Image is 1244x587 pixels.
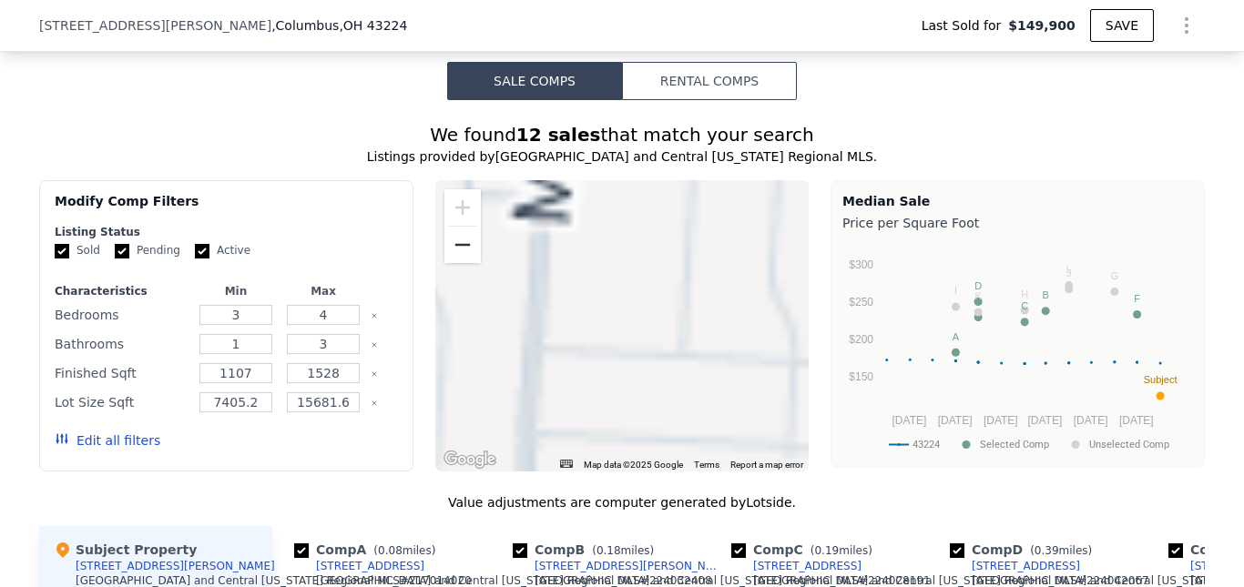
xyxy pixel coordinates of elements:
div: Comp B [513,541,661,559]
button: Show Options [1168,7,1205,44]
text: $150 [849,370,873,383]
text: $300 [849,258,873,271]
div: Comp C [731,541,880,559]
text: Unselected Comp [1089,439,1169,450]
text: $250 [849,296,873,309]
button: Edit all filters [55,431,160,450]
text: Selected Comp [980,439,1049,450]
text: B [1043,289,1049,300]
div: Bathrooms [55,331,189,357]
text: G [1111,270,1119,281]
text: H [1021,288,1028,299]
span: , OH 43224 [339,18,407,33]
div: Value adjustments are computer generated by Lotside . [39,493,1205,511]
a: [STREET_ADDRESS][PERSON_NAME] [513,559,724,573]
button: Rental Comps [622,62,797,100]
a: [STREET_ADDRESS] [731,559,862,573]
text: I [954,285,957,296]
span: ( miles) [1023,544,1099,557]
span: 0.08 [378,544,403,557]
div: [STREET_ADDRESS][PERSON_NAME] [535,559,724,573]
label: Sold [55,243,100,258]
span: [STREET_ADDRESS][PERSON_NAME] [39,16,271,35]
text: C [1021,300,1028,311]
div: Subject Property [54,541,197,559]
span: , Columbus [271,16,407,35]
text: L [1066,264,1072,275]
text: [DATE] [938,414,973,427]
button: Zoom in [444,189,481,226]
text: [DATE] [984,414,1018,427]
div: Modify Comp Filters [55,192,398,225]
div: Listings provided by [GEOGRAPHIC_DATA] and Central [US_STATE] Regional MLS . [39,147,1205,166]
img: Google [440,448,500,471]
div: [STREET_ADDRESS][PERSON_NAME] [76,559,275,573]
div: Max [283,284,363,299]
button: Zoom out [444,227,481,263]
text: Subject [1144,374,1178,385]
input: Pending [115,244,129,258]
div: Min [196,284,276,299]
svg: A chart. [842,236,1193,463]
span: Last Sold for [922,16,1009,35]
text: D [974,280,982,291]
div: Listing Status [55,225,398,239]
text: $200 [849,333,873,346]
button: Clear [371,341,378,349]
text: A [953,331,960,342]
span: 0.18 [597,544,621,557]
text: [DATE] [892,414,927,427]
a: Terms (opens in new tab) [694,460,719,470]
button: Keyboard shortcuts [560,460,573,468]
div: Comp A [294,541,443,559]
span: $149,900 [1008,16,1076,35]
div: Lot Size Sqft [55,390,189,415]
a: Open this area in Google Maps (opens a new window) [440,448,500,471]
input: Sold [55,244,69,258]
label: Pending [115,243,180,258]
button: Sale Comps [447,62,622,100]
div: [STREET_ADDRESS] [972,559,1080,573]
text: K [974,290,982,301]
strong: 12 sales [516,124,601,146]
div: We found that match your search [39,122,1205,147]
text: 43224 [913,439,940,450]
button: Clear [371,312,378,319]
span: Map data ©2025 Google [584,460,683,470]
button: SAVE [1090,9,1154,42]
a: [STREET_ADDRESS] [950,559,1080,573]
text: E [974,296,981,307]
div: Comp D [950,541,1099,559]
input: Active [195,244,209,258]
span: ( miles) [803,544,880,557]
span: ( miles) [585,544,661,557]
span: 0.19 [814,544,839,557]
span: ( miles) [366,544,443,557]
div: [STREET_ADDRESS] [316,559,424,573]
button: Clear [371,370,378,378]
div: Characteristics [55,284,189,299]
div: [STREET_ADDRESS] [753,559,862,573]
div: Price per Square Foot [842,210,1193,236]
text: [DATE] [1119,414,1154,427]
div: Finished Sqft [55,360,189,386]
text: F [1134,293,1140,304]
span: 0.39 [1035,544,1059,557]
a: Report a map error [730,460,803,470]
div: Bedrooms [55,302,189,328]
div: Median Sale [842,192,1193,210]
text: J [1066,268,1072,278]
label: Active [195,243,250,258]
text: [DATE] [1074,414,1108,427]
button: Clear [371,400,378,407]
a: [STREET_ADDRESS] [294,559,424,573]
text: [DATE] [1027,414,1062,427]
